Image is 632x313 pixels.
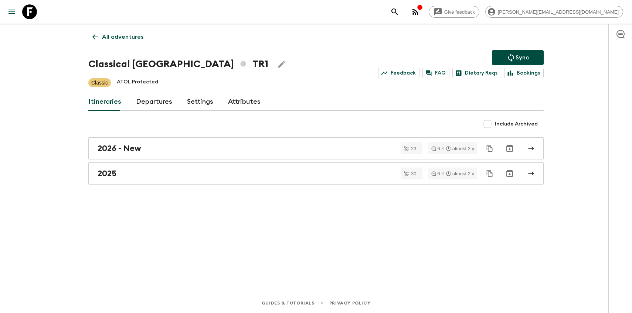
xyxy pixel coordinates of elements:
[492,50,544,65] button: Sync adventure departures to the booking engine
[452,68,501,78] a: Dietary Reqs
[88,137,544,159] a: 2026 - New
[98,144,141,153] h2: 2026 - New
[440,9,479,15] span: Give feedback
[446,146,474,151] div: almost 2 y
[502,141,517,156] button: Archive
[387,4,402,19] button: search adventures
[187,93,213,111] a: Settings
[102,32,143,41] p: All adventures
[494,9,623,15] span: [PERSON_NAME][EMAIL_ADDRESS][DOMAIN_NAME]
[329,299,370,307] a: Privacy Policy
[262,299,315,307] a: Guides & Tutorials
[88,162,544,185] a: 2025
[98,169,116,178] h2: 2025
[502,166,517,181] button: Archive
[431,146,440,151] div: 6
[431,171,440,176] div: 6
[504,68,544,78] a: Bookings
[485,6,623,18] div: [PERSON_NAME][EMAIL_ADDRESS][DOMAIN_NAME]
[88,93,121,111] a: Itineraries
[378,68,419,78] a: Feedback
[88,30,147,44] a: All adventures
[407,171,421,176] span: 30
[407,146,421,151] span: 23
[117,78,158,87] p: ATOL Protected
[483,167,496,180] button: Duplicate
[274,57,289,72] button: Edit Adventure Title
[91,79,108,86] p: Classic
[422,68,449,78] a: FAQ
[483,142,496,155] button: Duplicate
[136,93,172,111] a: Departures
[88,57,268,72] h1: Classical [GEOGRAPHIC_DATA] TR1
[495,120,538,128] span: Include Archived
[516,53,529,62] p: Sync
[429,6,479,18] a: Give feedback
[4,4,19,19] button: menu
[446,171,474,176] div: almost 2 y
[228,93,261,111] a: Attributes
